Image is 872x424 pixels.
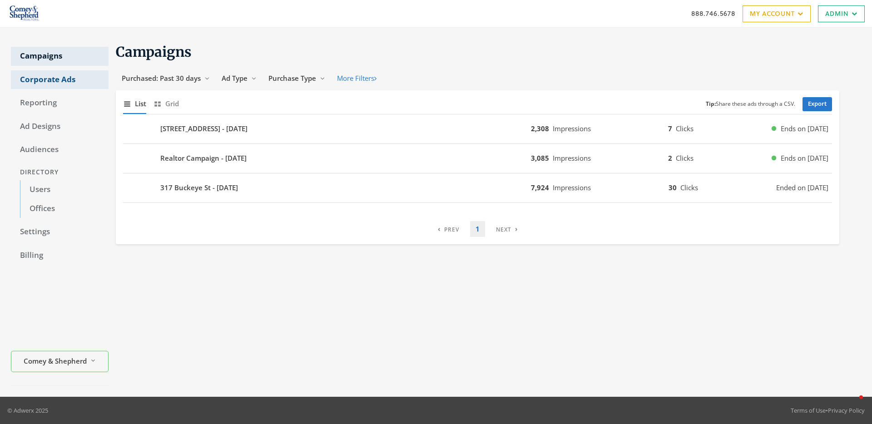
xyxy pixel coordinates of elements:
[20,199,109,218] a: Offices
[116,43,192,60] span: Campaigns
[803,97,832,111] a: Export
[11,94,109,113] a: Reporting
[781,123,828,134] span: Ends on [DATE]
[20,180,109,199] a: Users
[222,74,248,83] span: Ad Type
[676,124,694,133] span: Clicks
[216,70,263,87] button: Ad Type
[818,5,865,22] a: Admin
[531,183,549,192] b: 7,924
[160,182,238,193] b: 317 Buckeye St - [DATE]
[122,74,201,83] span: Purchased: Past 30 days
[331,70,382,87] button: More Filters
[432,221,523,237] nav: pagination
[706,100,716,108] b: Tip:
[116,70,216,87] button: Purchased: Past 30 days
[7,2,41,25] img: Adwerx
[553,124,591,133] span: Impressions
[680,183,698,192] span: Clicks
[841,393,863,415] iframe: Intercom live chat
[743,5,811,22] a: My Account
[11,351,109,372] button: Comey & Shepherd
[123,118,832,140] button: [STREET_ADDRESS] - [DATE]2,308Impressions7ClicksEnds on [DATE]
[776,182,828,193] span: Ended on [DATE]
[706,100,795,108] small: Share these ads through a CSV.
[828,406,865,414] a: Privacy Policy
[470,221,485,237] a: 1
[691,9,735,18] a: 888.746.5678
[11,70,109,89] a: Corporate Ads
[135,99,146,109] span: List
[263,70,331,87] button: Purchase Type
[123,177,832,199] button: 317 Buckeye St - [DATE]7,924Impressions30ClicksEnded on [DATE]
[668,124,672,133] b: 7
[11,140,109,159] a: Audiences
[24,355,87,366] span: Comey & Shepherd
[669,183,677,192] b: 30
[791,406,826,414] a: Terms of Use
[781,153,828,163] span: Ends on [DATE]
[11,164,109,181] div: Directory
[553,153,591,163] span: Impressions
[531,124,549,133] b: 2,308
[531,153,549,163] b: 3,085
[791,406,865,415] div: •
[553,183,591,192] span: Impressions
[11,47,109,66] a: Campaigns
[160,153,247,163] b: Realtor Campaign - [DATE]
[268,74,316,83] span: Purchase Type
[668,153,672,163] b: 2
[7,406,48,415] p: © Adwerx 2025
[123,94,146,113] button: List
[123,148,832,169] button: Realtor Campaign - [DATE]3,085Impressions2ClicksEnds on [DATE]
[154,94,179,113] button: Grid
[160,123,248,134] b: [STREET_ADDRESS] - [DATE]
[11,117,109,136] a: Ad Designs
[11,246,109,265] a: Billing
[676,153,694,163] span: Clicks
[165,99,179,109] span: Grid
[11,222,109,242] a: Settings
